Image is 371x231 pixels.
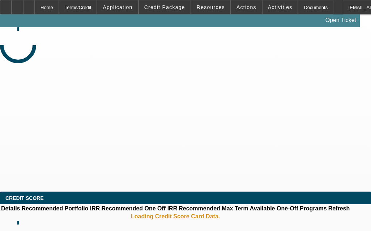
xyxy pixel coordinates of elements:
[268,4,293,10] span: Activities
[103,4,132,10] span: Application
[144,4,185,10] span: Credit Package
[197,4,225,10] span: Resources
[250,205,327,212] th: Available One-Off Programs
[97,0,138,14] button: Application
[191,0,230,14] button: Resources
[1,205,20,212] th: Details
[101,205,178,212] th: Recommended One Off IRR
[328,205,350,212] th: Refresh
[131,213,220,220] b: Loading Credit Score Card Data.
[178,205,249,212] th: Recommended Max Term
[236,4,256,10] span: Actions
[21,205,100,212] th: Recommended Portfolio IRR
[263,0,298,14] button: Activities
[139,0,191,14] button: Credit Package
[231,0,262,14] button: Actions
[5,195,44,201] span: CREDIT SCORE
[323,14,359,26] a: Open Ticket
